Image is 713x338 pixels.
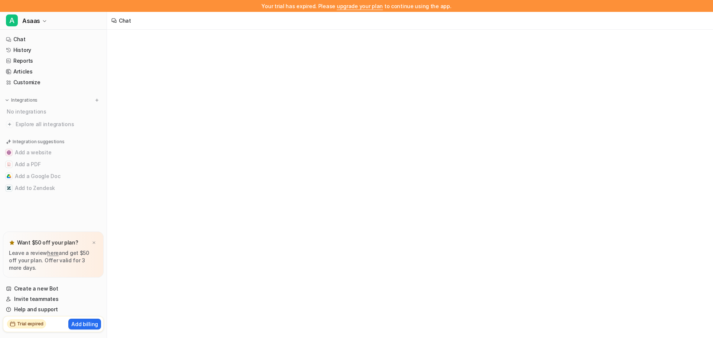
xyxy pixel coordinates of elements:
img: star [9,240,15,246]
img: Add a website [7,150,11,155]
span: A [6,14,18,26]
a: upgrade your plan [337,3,383,9]
a: Create a new Bot [3,283,104,294]
img: Add a PDF [7,162,11,167]
button: Add a PDFAdd a PDF [3,158,104,170]
span: Asaas [22,16,40,26]
a: Reports [3,56,104,66]
a: here [47,250,59,256]
button: Integrations [3,96,40,104]
a: Articles [3,66,104,77]
img: menu_add.svg [94,98,100,103]
button: Add to ZendeskAdd to Zendesk [3,182,104,194]
span: Explore all integrations [16,118,101,130]
p: Add billing [71,320,98,328]
img: Add a Google Doc [7,174,11,178]
a: Customize [3,77,104,88]
p: Want $50 off your plan? [17,239,78,246]
h2: Trial expired [17,321,43,327]
a: History [3,45,104,55]
p: Integration suggestions [13,138,64,145]
p: Leave a review and get $50 off your plan. Offer valid for 3 more days. [9,249,98,272]
button: Add a Google DocAdd a Google Doc [3,170,104,182]
a: Invite teammates [3,294,104,304]
img: Add to Zendesk [7,186,11,190]
button: Add a websiteAdd a website [3,147,104,158]
a: Explore all integrations [3,119,104,129]
a: Chat [3,34,104,45]
img: expand menu [4,98,10,103]
a: Help and support [3,304,104,315]
div: Chat [119,17,131,24]
img: x [92,240,96,245]
img: explore all integrations [6,121,13,128]
button: Add billing [68,319,101,329]
p: Integrations [11,97,38,103]
div: No integrations [4,105,104,118]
